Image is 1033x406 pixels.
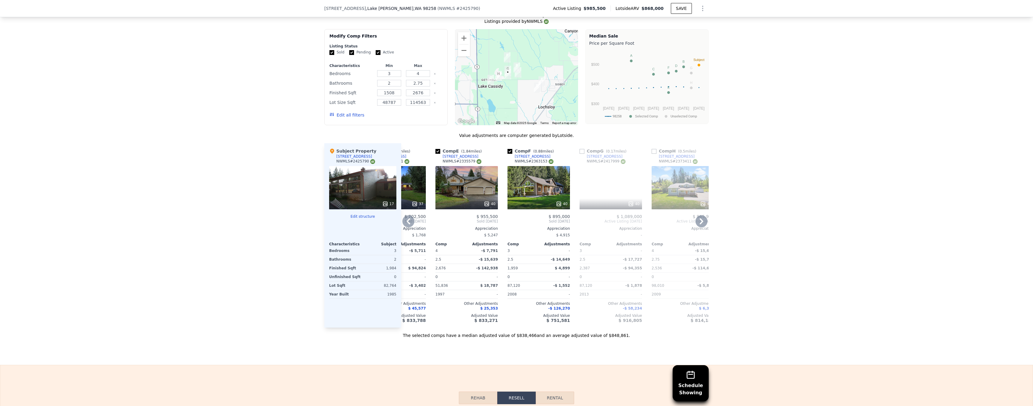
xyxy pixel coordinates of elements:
[329,98,374,107] div: Lot Size Sqft
[329,44,443,49] div: Listing Status
[534,83,541,93] div: 13925 73rd St NE
[673,365,709,401] button: ScheduleShowing
[480,306,498,311] span: $ 25,353
[652,249,654,253] span: 4
[459,149,484,153] span: ( miles)
[468,273,498,281] div: -
[544,19,549,24] img: NWMLS Logo
[619,318,642,323] span: $ 916,805
[628,201,640,207] div: 40
[652,301,714,306] div: Other Adjustments
[663,106,674,111] text: [DATE]
[408,266,426,270] span: $ 94,824
[467,242,498,247] div: Adjustments
[618,106,629,111] text: [DATE]
[580,249,582,253] span: 3
[699,306,714,311] span: $ 6,367
[540,290,570,298] div: -
[612,273,642,281] div: -
[698,283,714,288] span: -$ 5,832
[583,5,606,11] span: $985,500
[329,33,443,44] div: Modify Comp Filters
[604,149,629,153] span: ( miles)
[652,154,695,159] a: [STREET_ADDRESS]
[693,58,704,62] text: Subject
[580,242,611,247] div: Comp
[652,231,714,239] div: -
[641,6,664,11] span: $868,000
[580,255,610,264] div: 2.5
[409,283,426,288] span: -$ 3,402
[623,306,642,311] span: -$ 58,234
[549,214,570,219] span: $ 895,000
[434,92,436,94] button: Clear
[553,5,583,11] span: Active Listing
[675,64,677,68] text: D
[630,54,632,57] text: A
[616,5,641,11] span: Lotside ARV
[435,301,498,306] div: Other Adjustments
[364,290,396,298] div: 1985
[364,247,396,255] div: 3
[434,101,436,104] button: Clear
[531,149,556,153] span: ( miles)
[668,86,670,89] text: E
[434,82,436,85] button: Clear
[443,159,481,164] div: NWMLS # 2335579
[589,39,705,47] div: Price per Square Foot
[435,226,498,231] div: Appreciation
[652,283,664,288] span: 98,010
[607,149,616,153] span: 0.17
[621,159,626,164] img: NWMLS Logo
[479,257,498,262] span: -$ 15,639
[652,290,682,298] div: 2009
[692,266,714,270] span: -$ 114,637
[507,275,510,279] span: 0
[396,255,426,264] div: -
[504,66,511,76] div: 8706 115th Ave NE
[409,249,426,253] span: -$ 5,711
[396,290,426,298] div: -
[439,6,455,11] span: NWMLS
[683,60,685,63] text: B
[329,214,396,219] button: Edit structure
[405,63,431,68] div: Max
[547,318,570,323] span: $ 751,581
[612,247,642,255] div: -
[536,392,574,404] button: Rental
[693,106,704,111] text: [DATE]
[349,50,354,55] input: Pending
[580,219,642,224] span: Active Listing [DATE]
[412,201,423,207] div: 37
[580,226,642,231] div: Appreciation
[549,159,553,164] img: NWMLS Logo
[623,257,642,262] span: -$ 17,727
[496,121,500,124] button: Keyboard shortcuts
[515,159,553,164] div: NWMLS # 2363153
[684,290,714,298] div: -
[329,247,362,255] div: Bedrooms
[507,313,570,318] div: Adjusted Value
[556,233,570,237] span: $ 4,915
[376,63,402,68] div: Min
[435,313,498,318] div: Adjusted Value
[591,102,599,106] text: $300
[402,318,426,323] span: $ 833,788
[329,79,374,87] div: Bathrooms
[364,281,396,290] div: 82,764
[540,273,570,281] div: -
[382,201,394,207] div: 17
[507,242,539,247] div: Comp
[589,47,705,123] svg: A chart.
[404,214,426,219] span: $ 702,500
[434,73,436,75] button: Clear
[329,69,374,78] div: Bedrooms
[539,242,570,247] div: Adjustments
[484,201,495,207] div: 40
[540,121,549,125] a: Terms (opens in new tab)
[324,5,366,11] span: [STREET_ADDRESS]
[459,392,497,404] button: Rehab
[668,66,670,69] text: F
[480,283,498,288] span: $ 18,787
